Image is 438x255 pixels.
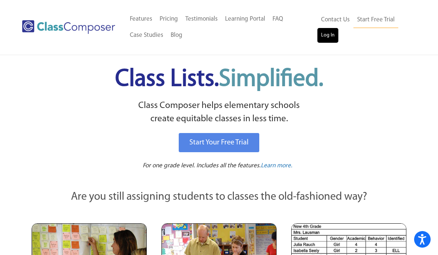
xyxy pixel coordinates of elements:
a: Case Studies [126,27,167,43]
a: Learn more. [261,161,292,171]
nav: Header Menu [317,12,410,43]
a: FAQ [269,11,287,27]
a: Log In [317,28,338,43]
a: Features [126,11,156,27]
a: Pricing [156,11,182,27]
img: Class Composer [22,20,115,34]
span: Class Lists. [115,67,323,91]
a: Learning Portal [221,11,269,27]
span: Simplified. [219,67,323,91]
nav: Header Menu [126,11,318,43]
a: Contact Us [317,12,353,28]
p: Class Composer helps elementary schools create equitable classes in less time. [31,99,408,126]
span: Start Your Free Trial [189,139,249,146]
a: Blog [167,27,186,43]
a: Testimonials [182,11,221,27]
span: For one grade level. Includes all the features. [143,163,261,169]
p: Are you still assigning students to classes the old-fashioned way? [32,189,407,205]
span: Learn more. [261,163,292,169]
a: Start Free Trial [353,12,398,28]
a: Start Your Free Trial [179,133,259,152]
